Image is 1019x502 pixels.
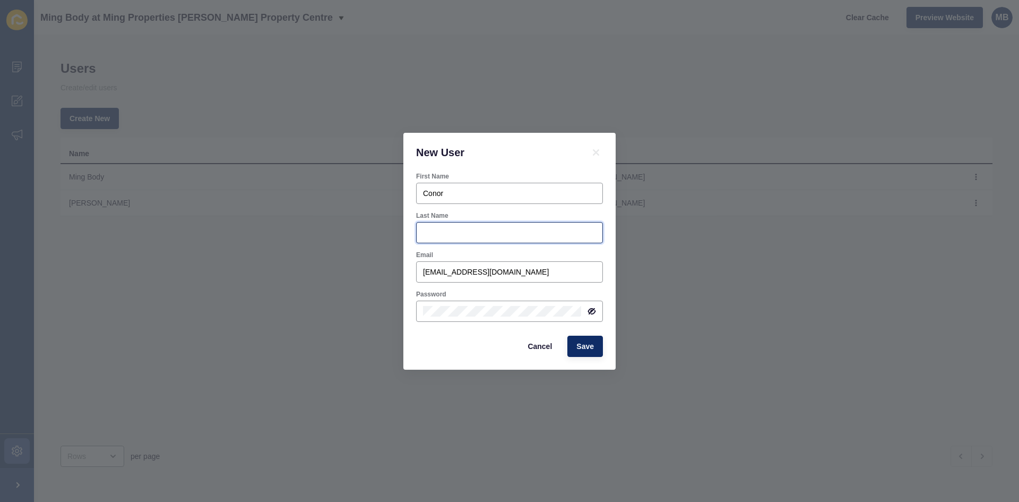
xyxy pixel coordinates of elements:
[416,251,433,259] label: Email
[416,146,576,159] h1: New User
[519,336,561,357] button: Cancel
[567,336,603,357] button: Save
[528,341,552,352] span: Cancel
[416,211,448,220] label: Last Name
[576,341,594,352] span: Save
[416,172,449,181] label: First Name
[416,290,446,299] label: Password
